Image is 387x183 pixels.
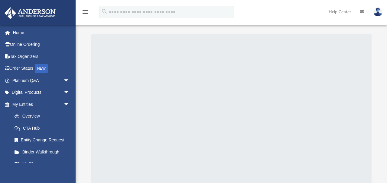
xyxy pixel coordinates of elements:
a: menu [82,11,89,16]
a: Platinum Q&Aarrow_drop_down [4,74,79,87]
a: Online Ordering [4,39,79,51]
i: menu [82,8,89,16]
a: Order StatusNEW [4,62,79,75]
a: My Blueprint [8,158,76,170]
span: arrow_drop_down [63,74,76,87]
img: Anderson Advisors Platinum Portal [3,7,57,19]
a: Overview [8,110,79,122]
a: Binder Walkthrough [8,146,79,158]
a: Home [4,27,79,39]
i: search [101,8,108,15]
span: arrow_drop_down [63,87,76,99]
img: User Pic [373,8,382,16]
a: My Entitiesarrow_drop_down [4,98,79,110]
a: Tax Organizers [4,50,79,62]
span: arrow_drop_down [63,98,76,111]
a: CTA Hub [8,122,79,134]
a: Digital Productsarrow_drop_down [4,87,79,99]
div: NEW [35,64,48,73]
a: Entity Change Request [8,134,79,146]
